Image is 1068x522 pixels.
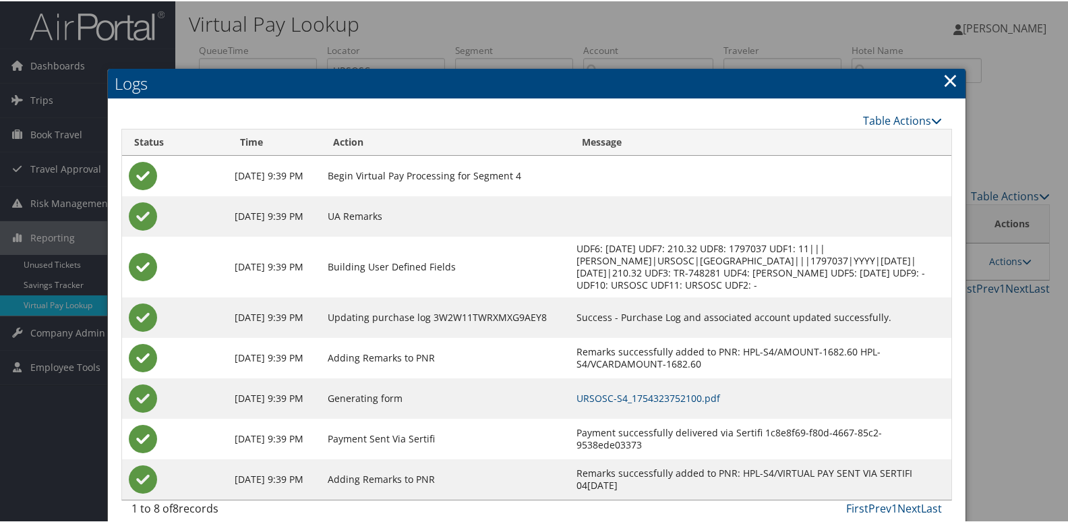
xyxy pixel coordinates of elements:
[228,235,320,296] td: [DATE] 9:39 PM
[321,296,570,337] td: Updating purchase log 3W2W11TWRXMXG9AEY8
[846,500,868,515] a: First
[321,377,570,417] td: Generating form
[570,235,951,296] td: UDF6: [DATE] UDF7: 210.32 UDF8: 1797037 UDF1: 11|||[PERSON_NAME]|URSOSC|[GEOGRAPHIC_DATA]|||17970...
[228,195,320,235] td: [DATE] 9:39 PM
[321,458,570,498] td: Adding Remarks to PNR
[570,458,951,498] td: Remarks successfully added to PNR: HPL-S4/VIRTUAL PAY SENT VIA SERTIFI 04[DATE]
[570,296,951,337] td: Success - Purchase Log and associated account updated successfully.
[228,337,320,377] td: [DATE] 9:39 PM
[321,235,570,296] td: Building User Defined Fields
[228,458,320,498] td: [DATE] 9:39 PM
[228,154,320,195] td: [DATE] 9:39 PM
[122,128,228,154] th: Status: activate to sort column ascending
[108,67,966,97] h2: Logs
[131,499,319,522] div: 1 to 8 of records
[943,65,958,92] a: Close
[868,500,891,515] a: Prev
[570,417,951,458] td: Payment successfully delivered via Sertifi 1c8e8f69-f80d-4667-85c2-9538ede03373
[570,128,951,154] th: Message: activate to sort column ascending
[228,128,320,154] th: Time: activate to sort column ascending
[863,112,942,127] a: Table Actions
[321,128,570,154] th: Action: activate to sort column ascending
[228,377,320,417] td: [DATE] 9:39 PM
[321,417,570,458] td: Payment Sent Via Sertifi
[570,337,951,377] td: Remarks successfully added to PNR: HPL-S4/AMOUNT-1682.60 HPL-S4/VCARDAMOUNT-1682.60
[891,500,897,515] a: 1
[576,390,720,403] a: URSOSC-S4_1754323752100.pdf
[921,500,942,515] a: Last
[321,195,570,235] td: UA Remarks
[228,296,320,337] td: [DATE] 9:39 PM
[173,500,179,515] span: 8
[228,417,320,458] td: [DATE] 9:39 PM
[897,500,921,515] a: Next
[321,337,570,377] td: Adding Remarks to PNR
[321,154,570,195] td: Begin Virtual Pay Processing for Segment 4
